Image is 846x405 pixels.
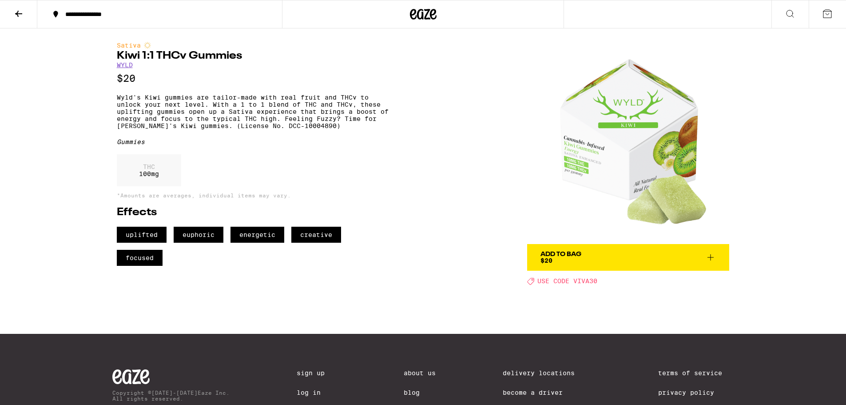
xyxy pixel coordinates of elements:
a: WYLD [117,61,133,68]
p: $20 [117,73,393,84]
p: Wyld's Kiwi gummies are tailor-made with real fruit and THCv to unlock your next level. With a 1 ... [117,94,393,129]
span: uplifted [117,227,167,243]
a: Log In [297,389,337,396]
a: Become a Driver [503,389,591,396]
div: Add To Bag [540,251,581,257]
a: Blog [404,389,436,396]
div: 100 mg [117,154,181,186]
span: focused [117,250,163,266]
a: About Us [404,369,436,377]
img: sativaColor.svg [144,42,151,49]
h1: Kiwi 1:1 THCv Gummies [117,51,393,61]
span: euphoric [174,227,223,243]
h2: Effects [117,207,393,218]
div: Sativa [117,42,393,49]
p: *Amounts are averages, individual items may vary. [117,192,393,198]
p: Copyright © [DATE]-[DATE] Eaze Inc. All rights reserved. [112,390,230,401]
span: USE CODE VIVA30 [537,278,597,285]
span: $20 [540,257,552,264]
img: WYLD - Kiwi 1:1 THCv Gummies [527,42,729,244]
p: THC [139,163,159,170]
a: Delivery Locations [503,369,591,377]
a: Privacy Policy [658,389,734,396]
a: Terms of Service [658,369,734,377]
a: Sign Up [297,369,337,377]
span: creative [291,227,341,243]
span: energetic [230,227,284,243]
button: Add To Bag$20 [527,244,729,271]
div: Gummies [117,138,393,145]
